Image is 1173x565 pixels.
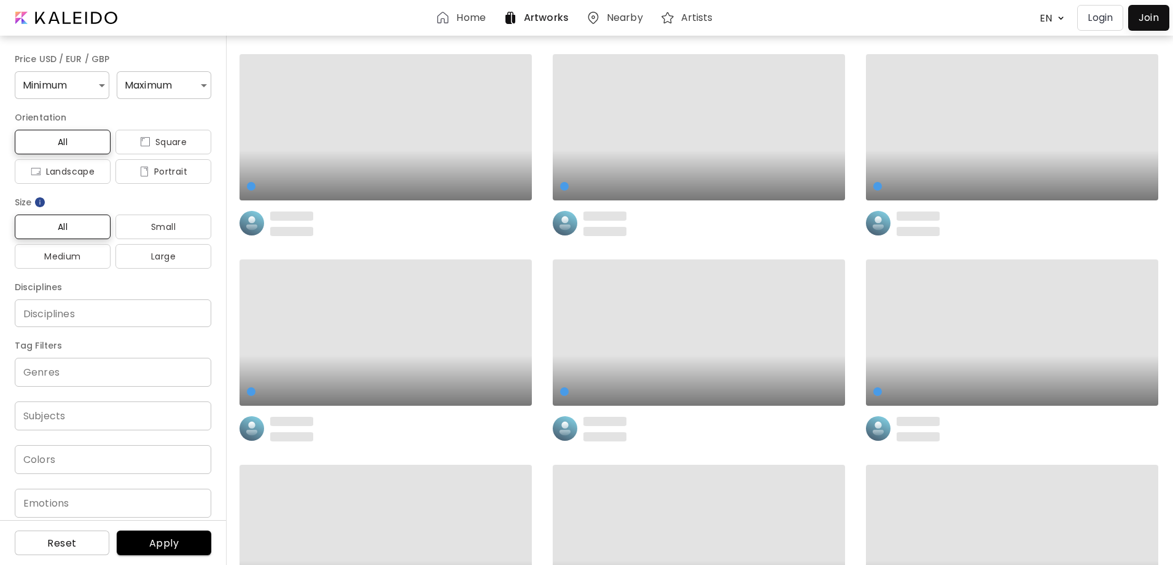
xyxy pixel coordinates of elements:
[15,338,211,353] h6: Tag Filters
[15,280,211,294] h6: Disciplines
[586,10,648,25] a: Nearby
[125,249,201,264] span: Large
[115,130,211,154] button: iconSquare
[15,215,111,239] button: All
[1077,5,1123,31] button: Login
[1077,5,1128,31] a: Login
[115,244,211,269] button: Large
[115,215,211,239] button: Small
[25,164,101,179] span: Landscape
[15,71,109,99] div: Minimum
[1128,5,1169,31] a: Join
[125,219,201,234] span: Small
[125,164,201,179] span: Portrait
[15,159,111,184] button: iconLandscape
[25,249,101,264] span: Medium
[15,531,109,555] button: Reset
[15,52,211,66] h6: Price USD / EUR / GBP
[1034,7,1054,29] div: EN
[660,10,718,25] a: Artists
[139,167,149,176] img: icon
[31,167,41,176] img: icon
[25,537,99,550] span: Reset
[607,13,643,23] h6: Nearby
[503,10,574,25] a: Artworks
[15,130,111,154] button: All
[115,159,211,184] button: iconPortrait
[681,13,713,23] h6: Artists
[25,135,101,149] span: All
[25,219,101,234] span: All
[117,531,211,555] button: Apply
[1054,12,1067,24] img: arrow down
[524,13,569,23] h6: Artworks
[127,537,201,550] span: Apply
[34,196,46,208] img: info
[1088,10,1113,25] p: Login
[15,195,211,210] h6: Size
[125,135,201,149] span: Square
[15,244,111,269] button: Medium
[15,110,211,125] h6: Orientation
[140,137,150,147] img: icon
[117,71,211,99] div: Maximum
[456,13,485,23] h6: Home
[435,10,490,25] a: Home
